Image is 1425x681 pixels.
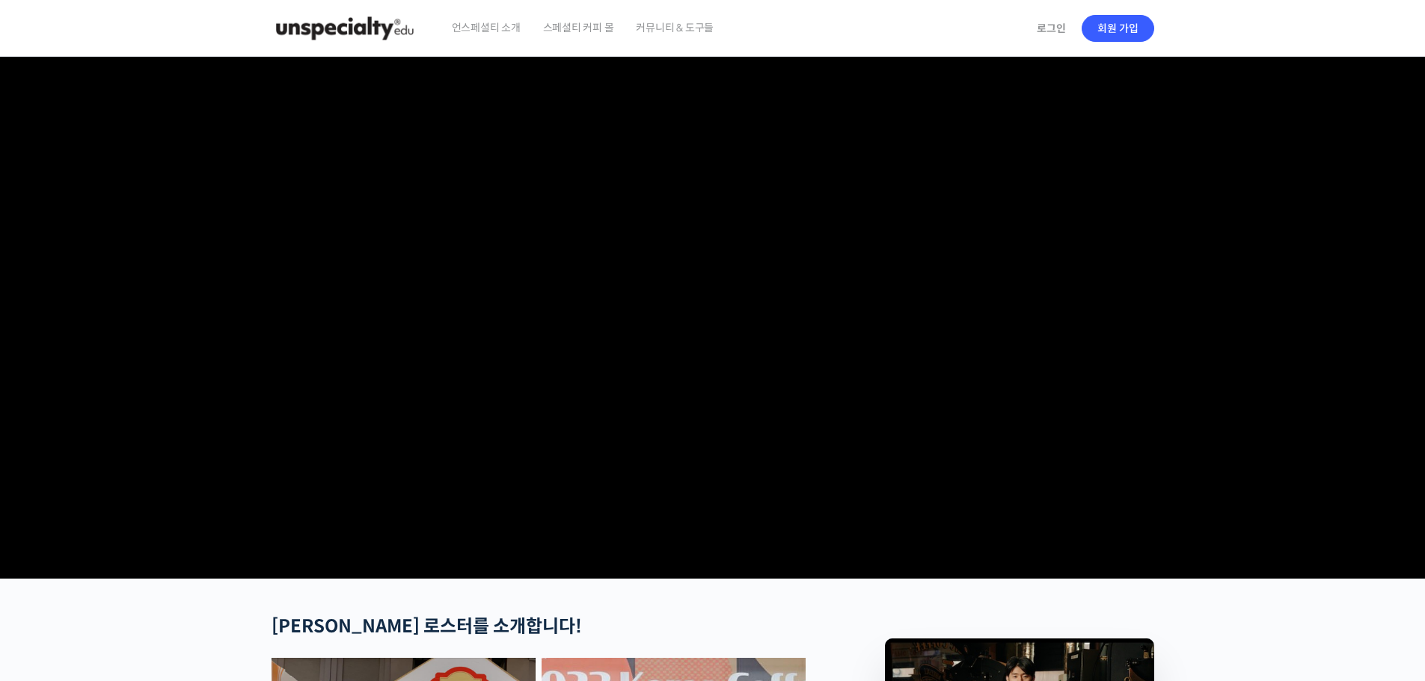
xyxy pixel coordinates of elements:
[1028,11,1075,46] a: 로그인
[272,615,582,638] strong: [PERSON_NAME] 로스터를 소개합니다!
[1082,15,1154,42] a: 회원 가입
